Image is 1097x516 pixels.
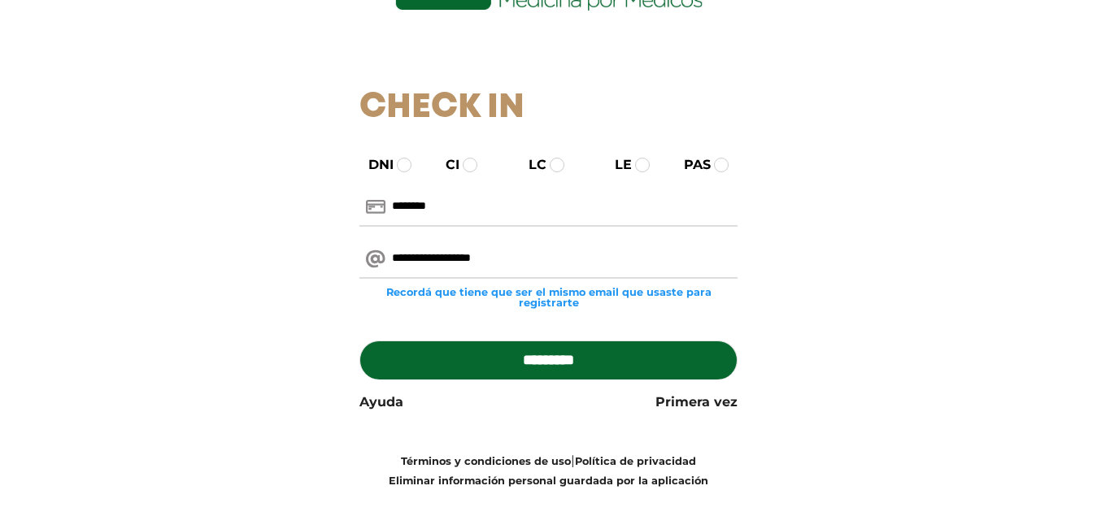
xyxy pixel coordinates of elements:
label: LE [600,155,632,175]
a: Primera vez [655,392,738,412]
div: | [347,451,750,490]
label: LC [514,155,546,175]
a: Eliminar información personal guardada por la aplicación [389,475,708,487]
label: PAS [669,155,711,175]
small: Recordá que tiene que ser el mismo email que usaste para registrarte [359,287,738,308]
label: CI [431,155,459,175]
h1: Check In [359,88,738,128]
a: Política de privacidad [575,455,696,467]
label: DNI [354,155,394,175]
a: Términos y condiciones de uso [401,455,571,467]
a: Ayuda [359,392,403,412]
